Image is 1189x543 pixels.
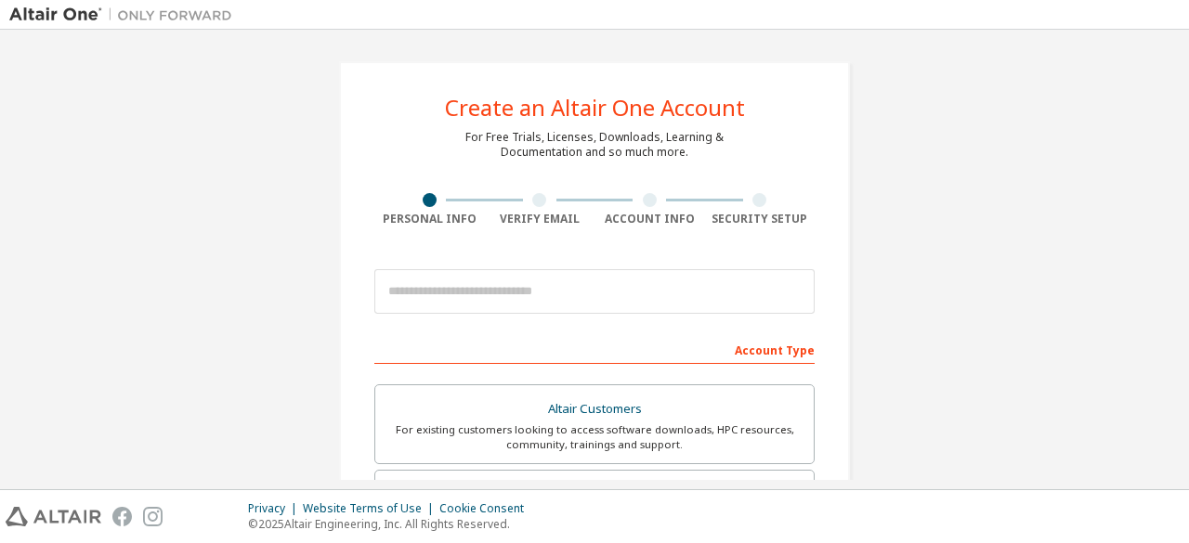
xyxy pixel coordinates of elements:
[465,130,724,160] div: For Free Trials, Licenses, Downloads, Learning & Documentation and so much more.
[386,422,803,452] div: For existing customers looking to access software downloads, HPC resources, community, trainings ...
[9,6,242,24] img: Altair One
[445,97,745,119] div: Create an Altair One Account
[594,212,705,226] div: Account Info
[485,212,595,226] div: Verify Email
[303,501,439,516] div: Website Terms of Use
[143,507,163,526] img: instagram.svg
[705,212,816,226] div: Security Setup
[112,507,132,526] img: facebook.svg
[439,501,535,516] div: Cookie Consent
[386,396,803,422] div: Altair Customers
[248,516,535,532] p: © 2025 Altair Engineering, Inc. All Rights Reserved.
[374,334,815,364] div: Account Type
[6,507,101,526] img: altair_logo.svg
[248,501,303,516] div: Privacy
[374,212,485,226] div: Personal Info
